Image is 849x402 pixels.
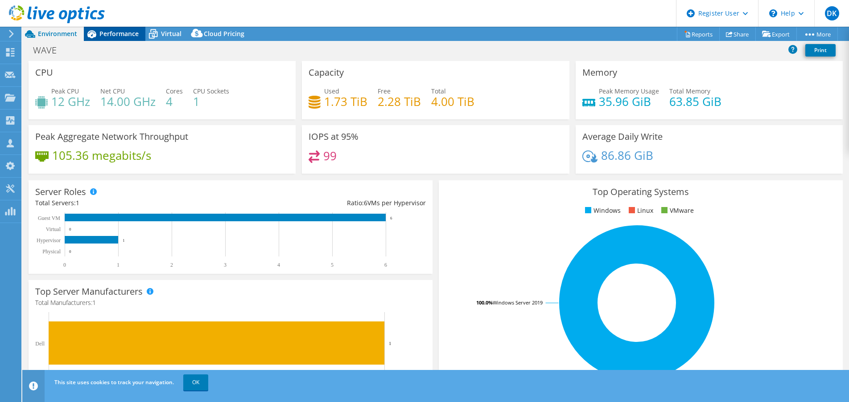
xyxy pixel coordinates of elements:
[364,199,367,207] span: 6
[100,97,156,106] h4: 14.00 GHz
[719,27,756,41] a: Share
[29,45,70,55] h1: WAVE
[493,299,543,306] tspan: Windows Server 2019
[35,341,45,347] text: Dell
[37,237,61,244] text: Hypervisor
[659,206,694,215] li: VMware
[204,29,244,38] span: Cloud Pricing
[170,262,173,268] text: 2
[46,226,61,232] text: Virtual
[99,29,139,38] span: Performance
[193,87,229,95] span: CPU Sockets
[583,206,621,215] li: Windows
[51,97,90,106] h4: 12 GHz
[445,187,836,197] h3: Top Operating Systems
[166,97,183,106] h4: 4
[42,248,61,255] text: Physical
[626,206,653,215] li: Linux
[117,262,120,268] text: 1
[38,29,77,38] span: Environment
[69,249,71,254] text: 0
[324,87,339,95] span: Used
[669,97,721,106] h4: 63.85 GiB
[582,68,617,77] h3: Memory
[825,6,839,20] span: DK
[378,87,391,95] span: Free
[38,215,60,221] text: Guest VM
[769,9,777,17] svg: \n
[476,299,493,306] tspan: 100.0%
[193,97,229,106] h4: 1
[324,97,367,106] h4: 1.73 TiB
[599,97,659,106] h4: 35.96 GiB
[331,262,334,268] text: 5
[63,262,66,268] text: 0
[54,378,174,386] span: This site uses cookies to track your navigation.
[161,29,181,38] span: Virtual
[431,87,446,95] span: Total
[384,262,387,268] text: 6
[277,262,280,268] text: 4
[76,199,79,207] span: 1
[183,374,208,390] a: OK
[35,132,188,142] h3: Peak Aggregate Network Throughput
[389,341,392,346] text: 1
[309,68,344,77] h3: Capacity
[35,298,426,308] h4: Total Manufacturers:
[224,262,227,268] text: 3
[755,27,797,41] a: Export
[35,287,143,296] h3: Top Server Manufacturers
[582,132,663,142] h3: Average Daily Write
[390,216,392,220] text: 6
[35,198,231,208] div: Total Servers:
[796,27,838,41] a: More
[323,151,337,161] h4: 99
[601,150,653,160] h4: 86.86 GiB
[92,298,96,307] span: 1
[309,132,359,142] h3: IOPS at 95%
[51,87,79,95] span: Peak CPU
[35,187,86,197] h3: Server Roles
[599,87,659,95] span: Peak Memory Usage
[231,198,426,208] div: Ratio: VMs per Hypervisor
[378,97,421,106] h4: 2.28 TiB
[166,87,183,95] span: Cores
[52,150,151,160] h4: 105.36 megabits/s
[123,238,125,243] text: 1
[100,87,125,95] span: Net CPU
[431,97,474,106] h4: 4.00 TiB
[805,44,836,57] a: Print
[69,227,71,231] text: 0
[669,87,710,95] span: Total Memory
[35,68,53,77] h3: CPU
[677,27,720,41] a: Reports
